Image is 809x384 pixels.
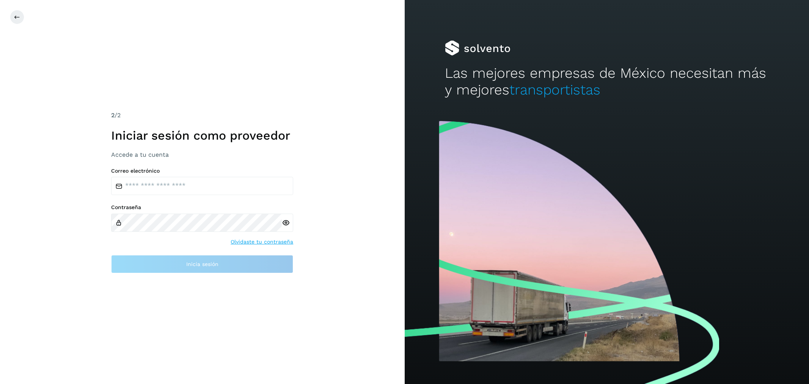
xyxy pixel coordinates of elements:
[111,255,293,273] button: Inicia sesión
[111,112,115,119] span: 2
[111,204,293,211] label: Contraseña
[111,128,293,143] h1: Iniciar sesión como proveedor
[111,151,293,158] h3: Accede a tu cuenta
[445,65,768,99] h2: Las mejores empresas de México necesitan más y mejores
[111,111,293,120] div: /2
[231,238,293,246] a: Olvidaste tu contraseña
[186,261,218,267] span: Inicia sesión
[509,82,600,98] span: transportistas
[111,168,293,174] label: Correo electrónico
